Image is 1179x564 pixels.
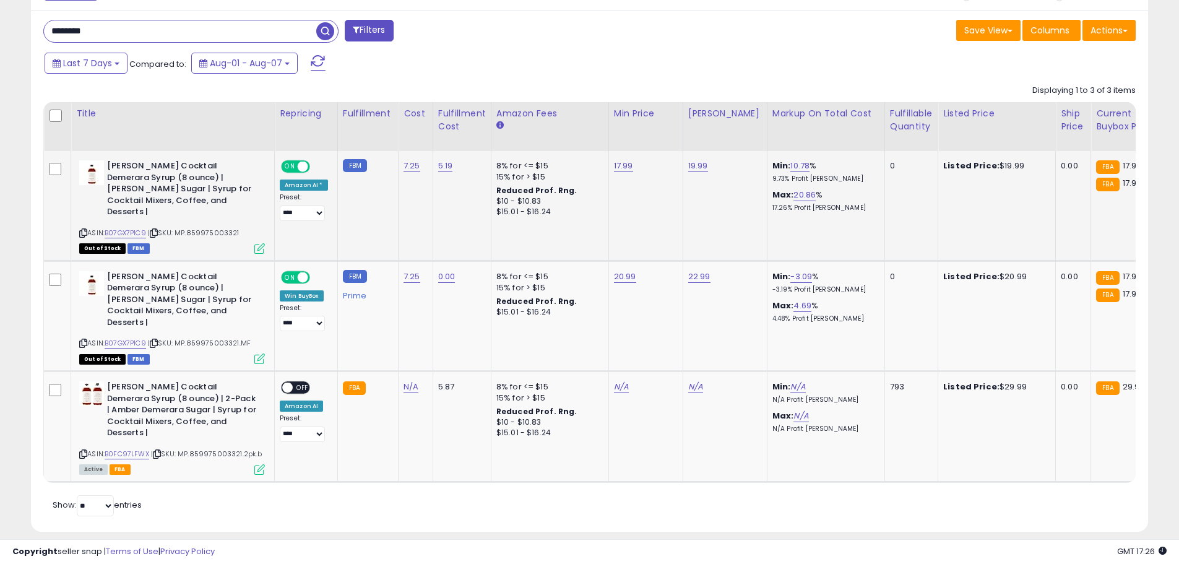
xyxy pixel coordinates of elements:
[105,338,146,349] a: B07GX7P1C9
[1061,381,1081,393] div: 0.00
[210,57,282,69] span: Aug-01 - Aug-07
[496,171,599,183] div: 15% for > $15
[772,410,794,422] b: Max:
[105,449,149,459] a: B0FC97LFWX
[772,175,875,183] p: 9.73% Profit [PERSON_NAME]
[79,160,265,252] div: ASIN:
[79,271,265,363] div: ASIN:
[63,57,112,69] span: Last 7 Days
[12,545,58,557] strong: Copyright
[1096,107,1160,133] div: Current Buybox Price
[280,414,328,442] div: Preset:
[343,286,389,301] div: Prime
[943,381,1000,393] b: Listed Price:
[345,20,393,41] button: Filters
[496,196,599,207] div: $10 - $10.83
[772,425,875,433] p: N/A Profit [PERSON_NAME]
[943,107,1050,120] div: Listed Price
[107,381,257,442] b: [PERSON_NAME] Cocktail Demerara Syrup (8 ounce) | 2-Pack | Amber Demerara Sugar | Syrup for Cockt...
[790,381,805,393] a: N/A
[943,381,1046,393] div: $29.99
[79,160,104,185] img: 31PcsR1xRqS._SL40_.jpg
[282,162,298,172] span: ON
[688,107,762,120] div: [PERSON_NAME]
[614,160,633,172] a: 17.99
[772,189,794,201] b: Max:
[1096,381,1119,395] small: FBA
[438,271,456,283] a: 0.00
[772,271,875,294] div: %
[438,160,453,172] a: 5.19
[110,464,131,475] span: FBA
[1061,160,1081,171] div: 0.00
[772,204,875,212] p: 17.26% Profit [PERSON_NAME]
[496,381,599,393] div: 8% for <= $15
[53,499,142,511] span: Show: entries
[496,271,599,282] div: 8% for <= $15
[496,160,599,171] div: 8% for <= $15
[1123,288,1142,300] span: 17.99
[496,120,504,131] small: Amazon Fees.
[1117,545,1167,557] span: 2025-08-15 17:26 GMT
[496,296,577,306] b: Reduced Prof. Rng.
[45,53,127,74] button: Last 7 Days
[688,381,703,393] a: N/A
[79,243,126,254] span: All listings that are currently out of stock and unavailable for purchase on Amazon
[943,160,1046,171] div: $19.99
[280,401,323,412] div: Amazon AI
[438,107,486,133] div: Fulfillment Cost
[148,338,251,348] span: | SKU: MP.859975003321.MF
[79,271,104,296] img: 31PcsR1xRqS._SL40_.jpg
[148,228,240,238] span: | SKU: MP.859975003321
[404,107,428,120] div: Cost
[105,228,146,238] a: B07GX7P1C9
[614,381,629,393] a: N/A
[496,393,599,404] div: 15% for > $15
[772,271,791,282] b: Min:
[1082,20,1136,41] button: Actions
[106,545,158,557] a: Terms of Use
[343,159,367,172] small: FBM
[107,271,257,332] b: [PERSON_NAME] Cocktail Demerara Syrup (8 ounce) | [PERSON_NAME] Sugar | Syrup for Cocktail Mixers...
[191,53,298,74] button: Aug-01 - Aug-07
[160,545,215,557] a: Privacy Policy
[614,107,678,120] div: Min Price
[127,354,150,365] span: FBM
[79,464,108,475] span: All listings currently available for purchase on Amazon
[280,290,324,302] div: Win BuyBox
[308,272,328,282] span: OFF
[496,185,577,196] b: Reduced Prof. Rng.
[129,58,186,70] span: Compared to:
[1096,160,1119,174] small: FBA
[1032,85,1136,97] div: Displaying 1 to 3 of 3 items
[1096,178,1119,191] small: FBA
[496,417,599,428] div: $10 - $10.83
[280,180,328,191] div: Amazon AI *
[12,546,215,558] div: seller snap | |
[956,20,1021,41] button: Save View
[343,107,393,120] div: Fulfillment
[772,160,875,183] div: %
[890,107,933,133] div: Fulfillable Quantity
[772,381,791,393] b: Min:
[772,300,875,323] div: %
[793,189,816,201] a: 20.86
[1123,177,1142,189] span: 17.99
[76,107,269,120] div: Title
[496,307,599,318] div: $15.01 - $16.24
[772,189,875,212] div: %
[772,300,794,311] b: Max:
[772,160,791,171] b: Min:
[496,428,599,438] div: $15.01 - $16.24
[282,272,298,282] span: ON
[79,381,265,473] div: ASIN:
[772,107,879,120] div: Markup on Total Cost
[772,396,875,404] p: N/A Profit [PERSON_NAME]
[107,160,257,221] b: [PERSON_NAME] Cocktail Demerara Syrup (8 ounce) | [PERSON_NAME] Sugar | Syrup for Cocktail Mixers...
[496,107,603,120] div: Amazon Fees
[404,381,418,393] a: N/A
[496,207,599,217] div: $15.01 - $16.24
[280,107,332,120] div: Repricing
[1096,271,1119,285] small: FBA
[688,160,708,172] a: 19.99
